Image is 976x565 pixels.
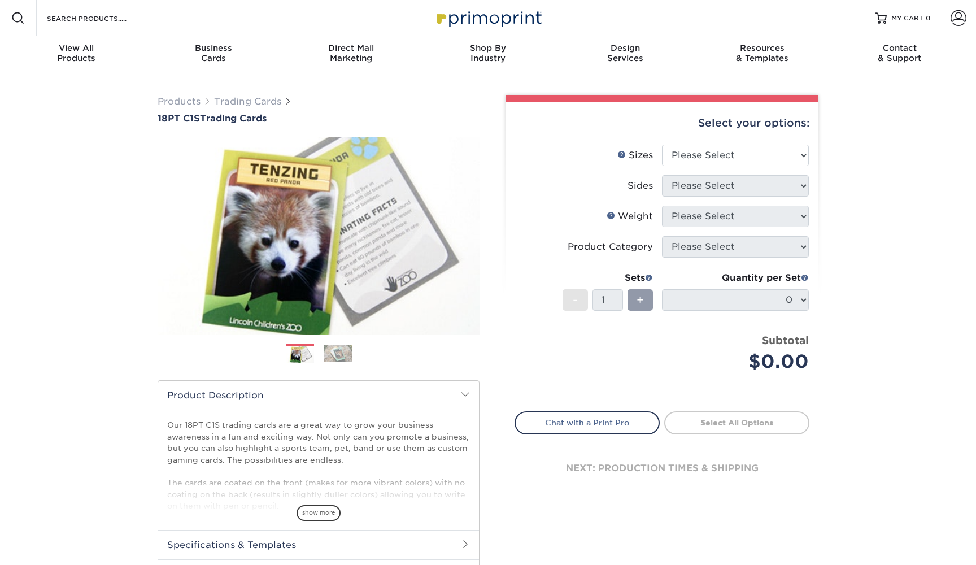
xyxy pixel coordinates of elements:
[568,240,653,254] div: Product Category
[556,36,694,72] a: DesignServices
[282,36,420,72] a: Direct MailMarketing
[556,43,694,63] div: Services
[556,43,694,53] span: Design
[282,43,420,53] span: Direct Mail
[662,271,809,285] div: Quantity per Set
[607,210,653,223] div: Weight
[8,43,145,53] span: View All
[573,292,578,308] span: -
[420,43,557,53] span: Shop By
[8,43,145,63] div: Products
[158,381,479,410] h2: Product Description
[637,292,644,308] span: +
[145,36,282,72] a: BusinessCards
[670,348,809,375] div: $0.00
[762,334,809,346] strong: Subtotal
[694,43,831,53] span: Resources
[145,43,282,53] span: Business
[420,43,557,63] div: Industry
[46,11,156,25] input: SEARCH PRODUCTS.....
[158,113,480,124] a: 18PT C1STrading Cards
[891,14,923,23] span: MY CART
[214,96,281,107] a: Trading Cards
[628,179,653,193] div: Sides
[617,149,653,162] div: Sizes
[324,345,352,362] img: Trading Cards 02
[926,14,931,22] span: 0
[158,530,479,559] h2: Specifications & Templates
[515,434,809,502] div: next: production times & shipping
[664,411,809,434] a: Select All Options
[158,125,480,347] img: 18PT C1S 01
[158,96,201,107] a: Products
[286,345,314,364] img: Trading Cards 01
[831,36,968,72] a: Contact& Support
[432,6,544,30] img: Primoprint
[563,271,653,285] div: Sets
[158,113,480,124] h1: Trading Cards
[145,43,282,63] div: Cards
[694,43,831,63] div: & Templates
[515,102,809,145] div: Select your options:
[8,36,145,72] a: View AllProducts
[297,505,341,520] span: show more
[515,411,660,434] a: Chat with a Print Pro
[694,36,831,72] a: Resources& Templates
[831,43,968,63] div: & Support
[158,113,200,124] span: 18PT C1S
[831,43,968,53] span: Contact
[420,36,557,72] a: Shop ByIndustry
[167,419,470,511] p: Our 18PT C1S trading cards are a great way to grow your business awareness in a fun and exciting ...
[282,43,420,63] div: Marketing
